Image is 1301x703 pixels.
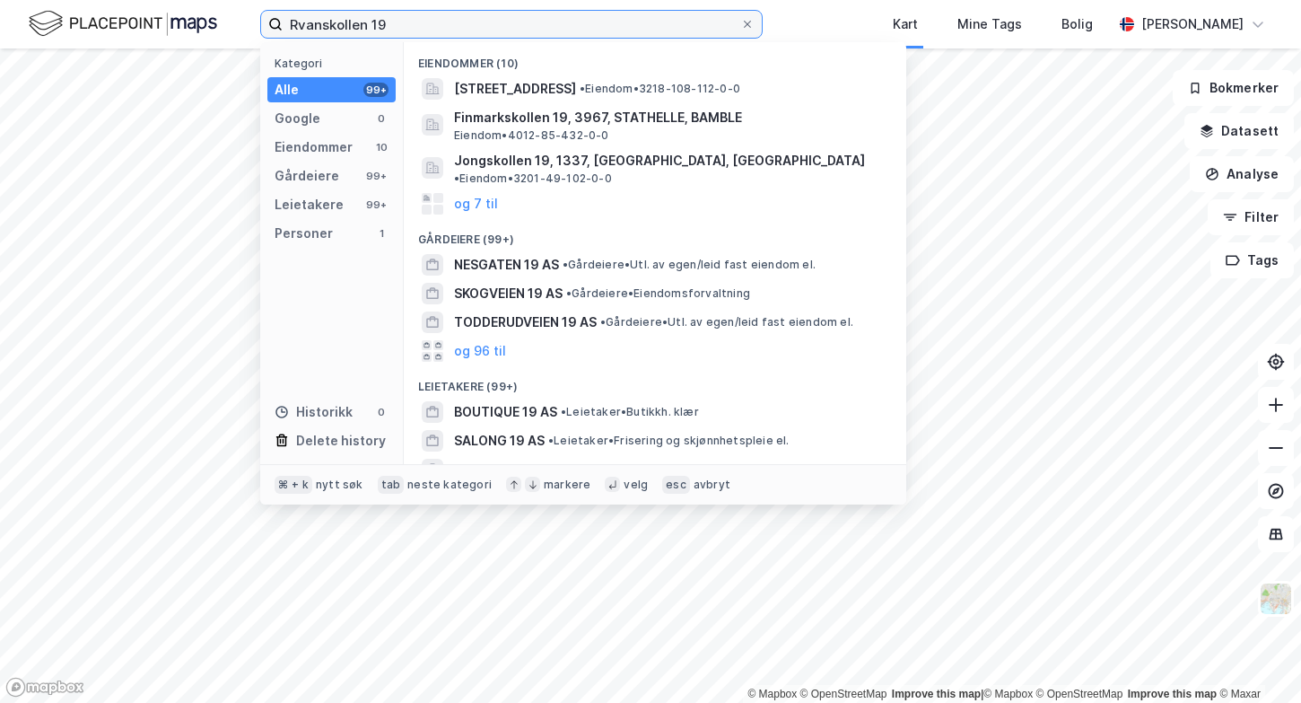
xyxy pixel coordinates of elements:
button: Tags [1210,242,1294,278]
div: velg [624,478,648,492]
span: Eiendom • 3201-49-102-0-0 [454,171,612,186]
span: • [548,434,554,447]
div: Delete history [296,430,386,452]
div: Bolig [1061,13,1093,35]
div: [PERSON_NAME] [1141,13,1244,35]
span: Leietaker • Frisering og skjønnhetspleie el. [548,434,790,448]
a: OpenStreetMap [800,688,887,700]
span: NESGATEN 19 AS [454,254,559,276]
span: • [563,258,568,271]
div: Kart [893,13,918,35]
div: 99+ [363,198,389,212]
span: SKOGVEIEN 19 AS [454,283,563,304]
input: Søk på adresse, matrikkel, gårdeiere, leietakere eller personer [283,11,740,38]
div: | [747,685,1261,703]
img: Z [1259,582,1293,616]
div: tab [378,476,405,494]
button: og 7 til [454,193,498,215]
div: Alle [275,79,299,101]
button: Bokmerker [1173,70,1294,106]
span: • [602,462,607,476]
button: Analyse [1190,156,1294,192]
div: 0 [374,405,389,419]
button: og 96 til [454,340,506,362]
div: Eiendommer (10) [404,42,906,75]
div: Leietakere (99+) [404,365,906,398]
a: OpenStreetMap [1036,688,1123,700]
span: Leietaker • Butikkh. klær [561,405,699,419]
div: Leietakere [275,194,344,215]
div: Historikk [275,401,353,423]
button: Filter [1208,199,1294,235]
div: 0 [374,111,389,126]
div: Personer [275,223,333,244]
span: Eiendom • 4012-85-432-0-0 [454,128,609,143]
div: neste kategori [407,478,492,492]
div: Eiendommer [275,136,353,158]
span: BOUTIQUE 19 AS [454,401,557,423]
div: Kategori [275,57,396,70]
div: markere [544,478,590,492]
div: 99+ [363,169,389,183]
span: HATLANDSMYRO 19 AS [454,459,598,480]
span: [STREET_ADDRESS] [454,78,576,100]
span: • [561,405,566,418]
span: SALONG 19 AS [454,430,545,452]
a: Improve this map [1128,688,1217,700]
iframe: Chat Widget [1211,617,1301,703]
div: Google [275,108,320,129]
div: avbryt [694,478,730,492]
div: 1 [374,226,389,241]
span: Gårdeiere • Utl. av egen/leid fast eiendom el. [563,258,816,272]
a: Mapbox [983,688,1033,700]
a: Improve this map [892,688,981,700]
span: • [566,286,572,300]
div: ⌘ + k [275,476,312,494]
a: Mapbox [747,688,797,700]
button: Datasett [1184,113,1294,149]
span: Eiendom • 3218-108-112-0-0 [580,82,740,96]
div: Mine Tags [957,13,1022,35]
span: Finmarkskollen 19, 3967, STATHELLE, BAMBLE [454,107,885,128]
span: • [580,82,585,95]
span: • [454,171,459,185]
span: Jongskollen 19, 1337, [GEOGRAPHIC_DATA], [GEOGRAPHIC_DATA] [454,150,865,171]
a: Mapbox homepage [5,677,84,698]
div: Gårdeiere [275,165,339,187]
div: 99+ [363,83,389,97]
span: • [600,315,606,329]
div: esc [662,476,690,494]
div: nytt søk [316,478,363,492]
div: Gårdeiere (99+) [404,218,906,250]
span: Gårdeiere • Eiendomsforvaltning [566,286,750,301]
div: 10 [374,140,389,154]
span: Gårdeiere • Utl. av egen/leid fast eiendom el. [600,315,853,330]
span: TODDERUDVEIEN 19 AS [454,312,597,333]
img: logo.f888ab2527a4732fd821a326f86c7f29.svg [29,8,217,40]
span: Leietaker • Utl. av egen/leid fast eiendom el. [602,462,853,477]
